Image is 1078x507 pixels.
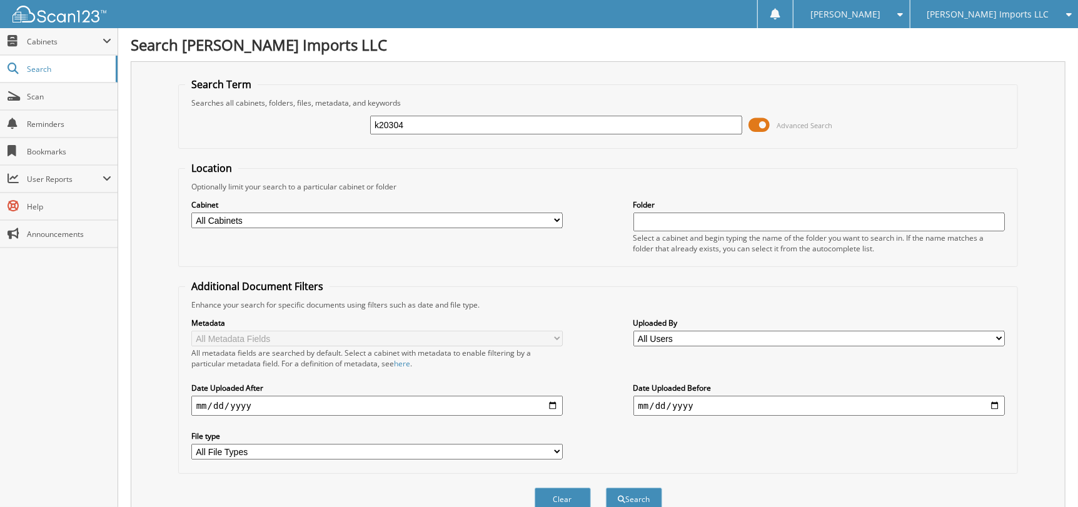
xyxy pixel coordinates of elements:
[633,233,1005,254] div: Select a cabinet and begin typing the name of the folder you want to search in. If the name match...
[191,431,563,441] label: File type
[185,181,1012,192] div: Optionally limit your search to a particular cabinet or folder
[27,229,111,239] span: Announcements
[633,318,1005,328] label: Uploaded By
[27,36,103,47] span: Cabinets
[131,34,1065,55] h1: Search [PERSON_NAME] Imports LLC
[185,78,258,91] legend: Search Term
[633,396,1005,416] input: end
[633,199,1005,210] label: Folder
[27,64,109,74] span: Search
[13,6,106,23] img: scan123-logo-white.svg
[191,348,563,369] div: All metadata fields are searched by default. Select a cabinet with metadata to enable filtering b...
[191,396,563,416] input: start
[810,11,880,18] span: [PERSON_NAME]
[927,11,1049,18] span: [PERSON_NAME] Imports LLC
[27,201,111,212] span: Help
[185,161,238,175] legend: Location
[27,91,111,102] span: Scan
[394,358,410,369] a: here
[185,98,1012,108] div: Searches all cabinets, folders, files, metadata, and keywords
[27,119,111,129] span: Reminders
[27,146,111,157] span: Bookmarks
[27,174,103,184] span: User Reports
[633,383,1005,393] label: Date Uploaded Before
[777,121,832,130] span: Advanced Search
[1015,447,1078,507] iframe: Chat Widget
[185,279,330,293] legend: Additional Document Filters
[191,318,563,328] label: Metadata
[191,383,563,393] label: Date Uploaded After
[191,199,563,210] label: Cabinet
[185,299,1012,310] div: Enhance your search for specific documents using filters such as date and file type.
